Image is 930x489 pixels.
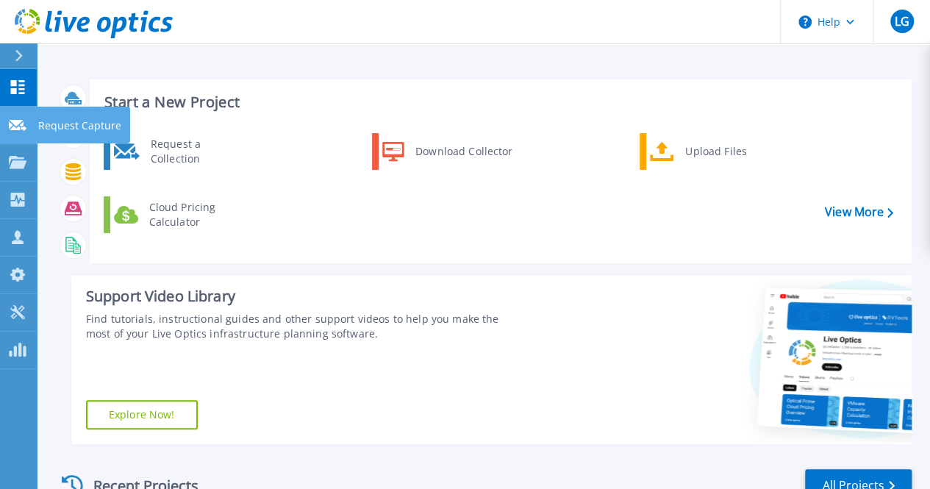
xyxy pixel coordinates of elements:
a: Explore Now! [86,400,198,429]
div: Support Video Library [86,287,523,306]
a: Upload Files [640,133,790,170]
a: View More [825,205,893,219]
div: Request a Collection [143,137,251,166]
div: Find tutorials, instructional guides and other support videos to help you make the most of your L... [86,312,523,341]
a: Request a Collection [104,133,254,170]
div: Cloud Pricing Calculator [142,200,251,229]
h3: Start a New Project [104,94,893,110]
div: Upload Files [678,137,787,166]
div: Download Collector [408,137,519,166]
a: Download Collector [372,133,523,170]
p: Request Capture [38,107,121,145]
a: Cloud Pricing Calculator [104,196,254,233]
span: LG [894,15,909,27]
